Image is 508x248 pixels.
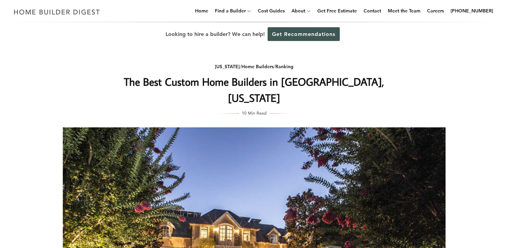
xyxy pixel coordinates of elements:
[268,27,340,41] a: Get Recommendations
[275,64,293,70] a: Ranking
[120,74,388,106] h1: The Best Custom Home Builders in [GEOGRAPHIC_DATA], [US_STATE]
[241,64,274,70] a: Home Builders
[242,109,267,117] span: 10 Min Read
[215,64,240,70] a: [US_STATE]
[11,5,103,18] img: Home Builder Digest
[120,63,388,71] div: / /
